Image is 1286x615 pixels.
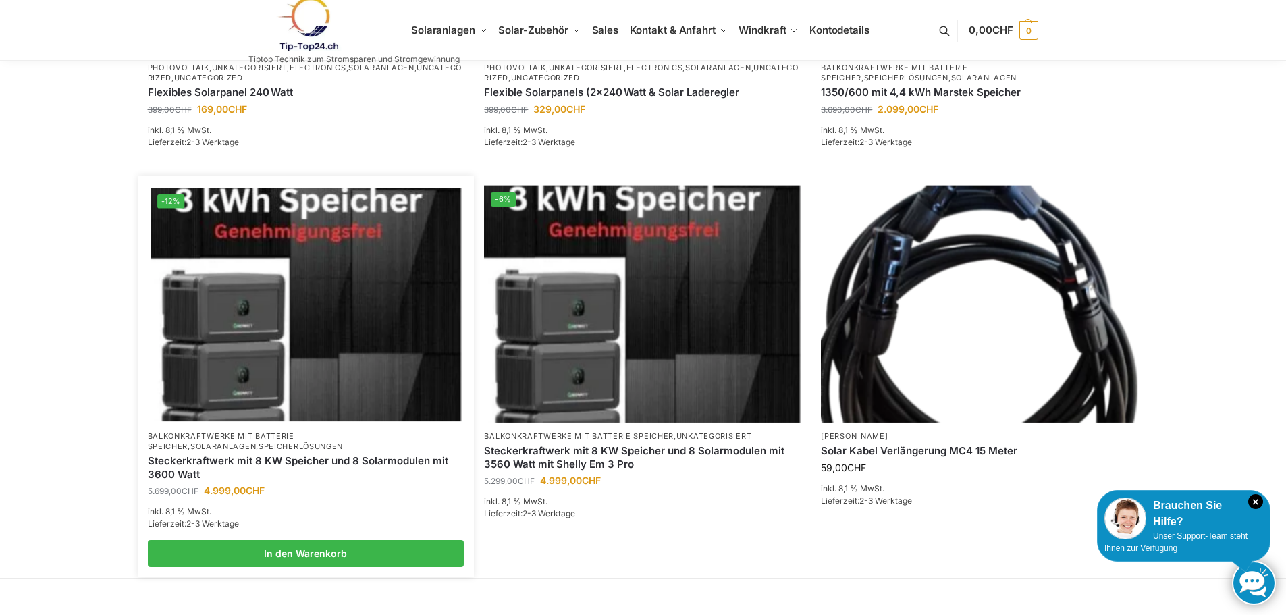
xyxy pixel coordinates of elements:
a: Steckerkraftwerk mit 8 KW Speicher und 8 Solarmodulen mit 3560 Watt mit Shelly Em 3 Pro [484,444,801,471]
bdi: 59,00 [821,462,866,473]
span: CHF [182,486,198,496]
span: CHF [919,103,938,115]
a: Flexible Solarpanels (2×240 Watt & Solar Laderegler [484,86,801,99]
span: Lieferzeit: [484,508,575,518]
p: inkl. 8,1 % MwSt. [148,124,464,136]
bdi: 5.299,00 [484,476,535,486]
p: , , [821,63,1137,84]
bdi: 2.099,00 [878,103,938,115]
span: Sales [592,24,619,36]
p: Tiptop Technik zum Stromsparen und Stromgewinnung [248,55,460,63]
p: , , [148,431,464,452]
span: Kontodetails [809,24,869,36]
a: Solaranlagen [685,63,751,72]
bdi: 399,00 [148,105,192,115]
a: Speicherlösungen [864,73,948,82]
a: Unkategorisiert [549,63,624,72]
bdi: 5.699,00 [148,486,198,496]
span: 2-3 Werktage [523,508,575,518]
bdi: 4.999,00 [204,485,265,496]
span: 2-3 Werktage [859,137,912,147]
a: Electronics [290,63,346,72]
span: 0 [1019,21,1038,40]
p: , , , , , [148,63,464,84]
span: Solaranlagen [411,24,475,36]
span: Lieferzeit: [148,518,239,529]
div: Brauchen Sie Hilfe? [1104,498,1263,530]
a: [PERSON_NAME] [821,431,888,441]
a: Solaranlagen [190,442,256,451]
span: CHF [847,462,866,473]
p: inkl. 8,1 % MwSt. [484,124,801,136]
span: Lieferzeit: [821,137,912,147]
span: Lieferzeit: [821,496,912,506]
span: 2-3 Werktage [186,518,239,529]
span: Windkraft [739,24,786,36]
a: Solaranlagen [951,73,1017,82]
img: Balkon-Terrassen-Kraftwerke 11 [151,188,461,421]
span: CHF [855,105,872,115]
a: Photovoltaik [484,63,545,72]
a: Balkonkraftwerke mit Batterie Speicher [821,63,967,82]
bdi: 399,00 [484,105,528,115]
a: Unkategorisiert [212,63,288,72]
span: CHF [582,475,601,486]
img: Balkon-Terrassen-Kraftwerke 12 [484,186,801,423]
p: inkl. 8,1 % MwSt. [821,124,1137,136]
a: 0,00CHF 0 [969,10,1038,51]
bdi: 4.999,00 [540,475,601,486]
a: Solaranlagen [348,63,414,72]
span: CHF [228,103,247,115]
span: 2-3 Werktage [186,137,239,147]
span: Unser Support-Team steht Ihnen zur Verfügung [1104,531,1248,553]
a: Solar-Verlängerungskabel [821,186,1137,423]
span: Lieferzeit: [148,137,239,147]
a: -12%Steckerkraftwerk mit 8 KW Speicher und 8 Solarmodulen mit 3600 Watt [151,188,461,421]
a: 1350/600 mit 4,4 kWh Marstek Speicher [821,86,1137,99]
a: Uncategorized [484,63,798,82]
a: Uncategorized [174,73,243,82]
p: , [484,431,801,442]
a: Speicherlösungen [259,442,343,451]
span: Solar-Zubehör [498,24,568,36]
span: CHF [175,105,192,115]
span: Lieferzeit: [484,137,575,147]
a: Steckerkraftwerk mit 8 KW Speicher und 8 Solarmodulen mit 3600 Watt [148,454,464,481]
p: inkl. 8,1 % MwSt. [821,483,1137,495]
bdi: 169,00 [197,103,247,115]
span: 0,00 [969,24,1013,36]
span: Kontakt & Anfahrt [630,24,716,36]
a: -6%Steckerkraftwerk mit 8 KW Speicher und 8 Solarmodulen mit 3560 Watt mit Shelly Em 3 Pro [484,186,801,423]
p: inkl. 8,1 % MwSt. [484,496,801,508]
bdi: 3.690,00 [821,105,872,115]
span: CHF [992,24,1013,36]
a: Unkategorisiert [676,431,752,441]
a: Solar Kabel Verlängerung MC4 15 Meter [821,444,1137,458]
a: Balkonkraftwerke mit Batterie Speicher [484,431,674,441]
p: , , , , , [484,63,801,84]
img: Balkon-Terrassen-Kraftwerke 13 [821,186,1137,423]
span: CHF [511,105,528,115]
span: CHF [566,103,585,115]
a: In den Warenkorb legen: „Steckerkraftwerk mit 8 KW Speicher und 8 Solarmodulen mit 3600 Watt“ [148,540,464,567]
i: Schließen [1248,494,1263,509]
img: Customer service [1104,498,1146,539]
a: Uncategorized [511,73,580,82]
a: Uncategorized [148,63,462,82]
a: Flexibles Solarpanel 240 Watt [148,86,464,99]
span: CHF [246,485,265,496]
bdi: 329,00 [533,103,585,115]
span: 2-3 Werktage [859,496,912,506]
span: CHF [518,476,535,486]
a: Photovoltaik [148,63,209,72]
a: Electronics [626,63,683,72]
a: Balkonkraftwerke mit Batterie Speicher [148,431,294,451]
span: 2-3 Werktage [523,137,575,147]
p: inkl. 8,1 % MwSt. [148,506,464,518]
